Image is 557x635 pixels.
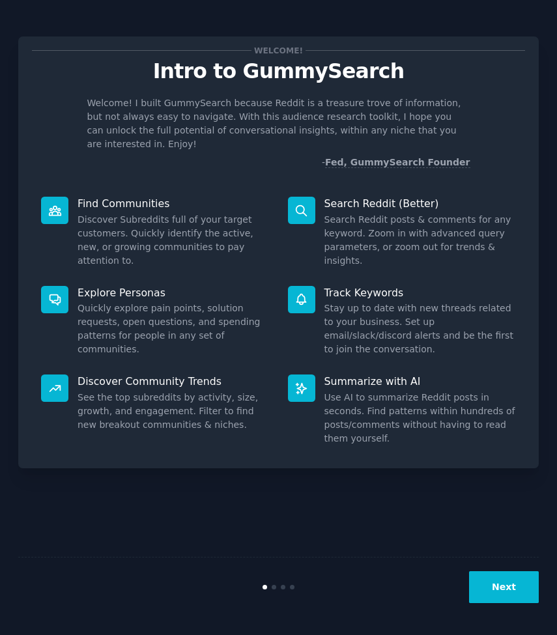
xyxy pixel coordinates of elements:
[324,391,517,445] dd: Use AI to summarize Reddit posts in seconds. Find patterns within hundreds of posts/comments with...
[32,60,525,83] p: Intro to GummySearch
[325,157,470,168] a: Fed, GummySearch Founder
[324,197,517,210] p: Search Reddit (Better)
[324,213,517,268] dd: Search Reddit posts & comments for any keyword. Zoom in with advanced query parameters, or zoom o...
[78,302,270,356] dd: Quickly explore pain points, solution requests, open questions, and spending patterns for people ...
[78,213,270,268] dd: Discover Subreddits full of your target customers. Quickly identify the active, new, or growing c...
[78,197,270,210] p: Find Communities
[322,156,470,169] div: -
[469,571,539,603] button: Next
[251,44,305,57] span: Welcome!
[324,302,517,356] dd: Stay up to date with new threads related to your business. Set up email/slack/discord alerts and ...
[324,286,517,300] p: Track Keywords
[78,286,270,300] p: Explore Personas
[78,374,270,388] p: Discover Community Trends
[324,374,517,388] p: Summarize with AI
[78,391,270,432] dd: See the top subreddits by activity, size, growth, and engagement. Filter to find new breakout com...
[87,96,470,151] p: Welcome! I built GummySearch because Reddit is a treasure trove of information, but not always ea...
